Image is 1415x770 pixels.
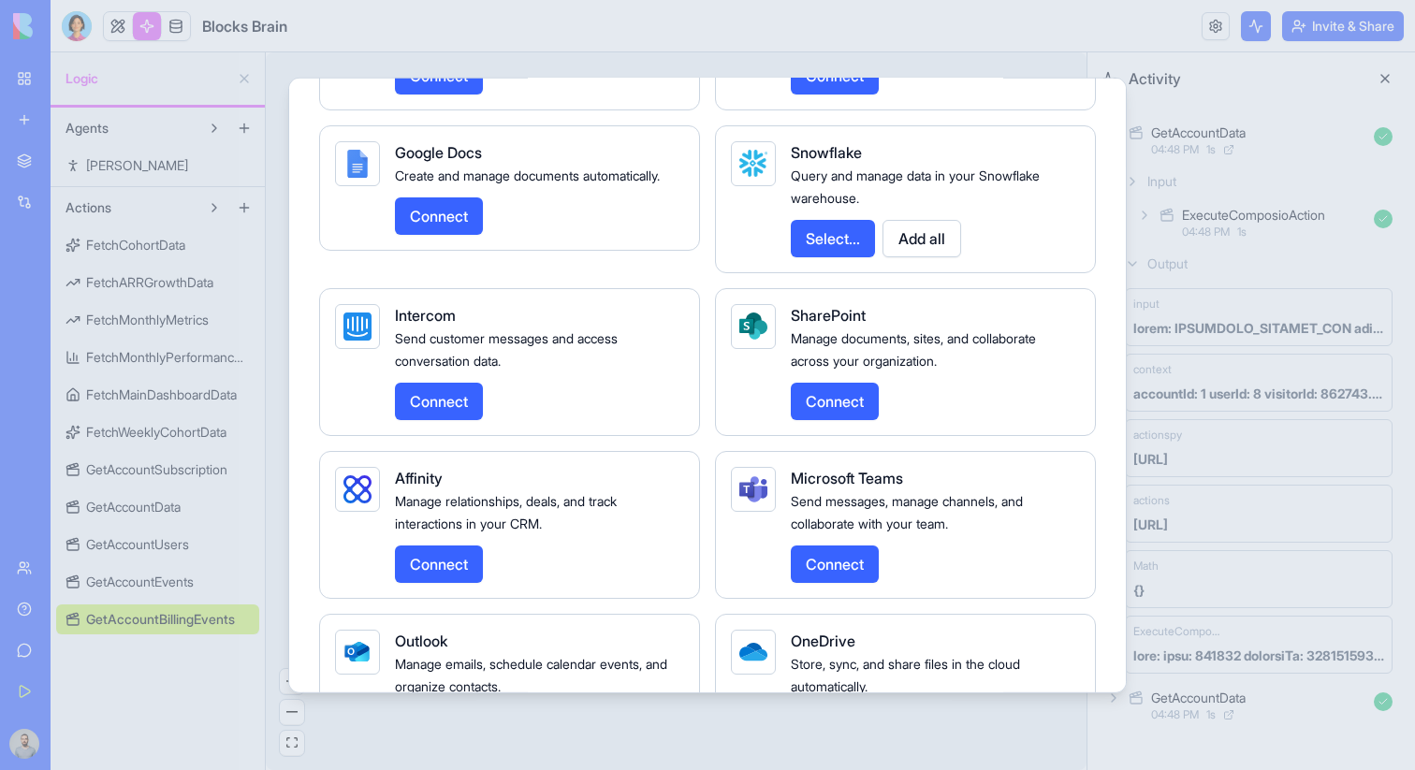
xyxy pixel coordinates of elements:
[395,56,483,94] button: Connect
[791,56,879,94] button: Connect
[791,492,1023,530] span: Send messages, manage channels, and collaborate with your team.
[395,492,617,530] span: Manage relationships, deals, and track interactions in your CRM.
[883,219,961,256] button: Add all
[395,305,456,324] span: Intercom
[791,305,866,324] span: SharePoint
[791,142,862,161] span: Snowflake
[395,468,443,487] span: Affinity
[395,142,482,161] span: Google Docs
[791,219,875,256] button: Select...
[791,545,879,582] button: Connect
[395,655,667,693] span: Manage emails, schedule calendar events, and organize contacts.
[791,167,1040,205] span: Query and manage data in your Snowflake warehouse.
[395,329,618,368] span: Send customer messages and access conversation data.
[791,631,855,649] span: OneDrive
[395,545,483,582] button: Connect
[791,655,1020,693] span: Store, sync, and share files in the cloud automatically.
[791,468,903,487] span: Microsoft Teams
[395,631,447,649] span: Outlook
[791,329,1036,368] span: Manage documents, sites, and collaborate across your organization.
[395,196,483,234] button: Connect
[395,167,660,182] span: Create and manage documents automatically.
[791,382,879,419] button: Connect
[395,382,483,419] button: Connect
